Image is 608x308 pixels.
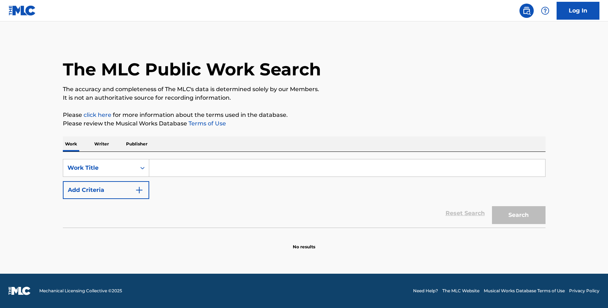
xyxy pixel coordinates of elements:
img: logo [9,287,31,295]
p: No results [293,235,315,250]
p: Work [63,136,79,151]
a: Musical Works Database Terms of Use [484,288,565,294]
img: MLC Logo [9,5,36,16]
span: Mechanical Licensing Collective © 2025 [39,288,122,294]
a: Need Help? [413,288,438,294]
img: search [522,6,531,15]
p: Writer [92,136,111,151]
p: Publisher [124,136,150,151]
p: The accuracy and completeness of The MLC's data is determined solely by our Members. [63,85,546,94]
a: Privacy Policy [569,288,599,294]
p: Please for more information about the terms used in the database. [63,111,546,119]
a: Log In [557,2,599,20]
p: Please review the Musical Works Database [63,119,546,128]
form: Search Form [63,159,546,228]
p: It is not an authoritative source for recording information. [63,94,546,102]
iframe: Chat Widget [572,274,608,308]
a: click here [84,111,111,118]
button: Add Criteria [63,181,149,199]
img: help [541,6,549,15]
div: Help [538,4,552,18]
a: Public Search [519,4,534,18]
a: Terms of Use [187,120,226,127]
img: 9d2ae6d4665cec9f34b9.svg [135,186,144,194]
div: Work Title [67,164,132,172]
a: The MLC Website [442,288,479,294]
h1: The MLC Public Work Search [63,59,321,80]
